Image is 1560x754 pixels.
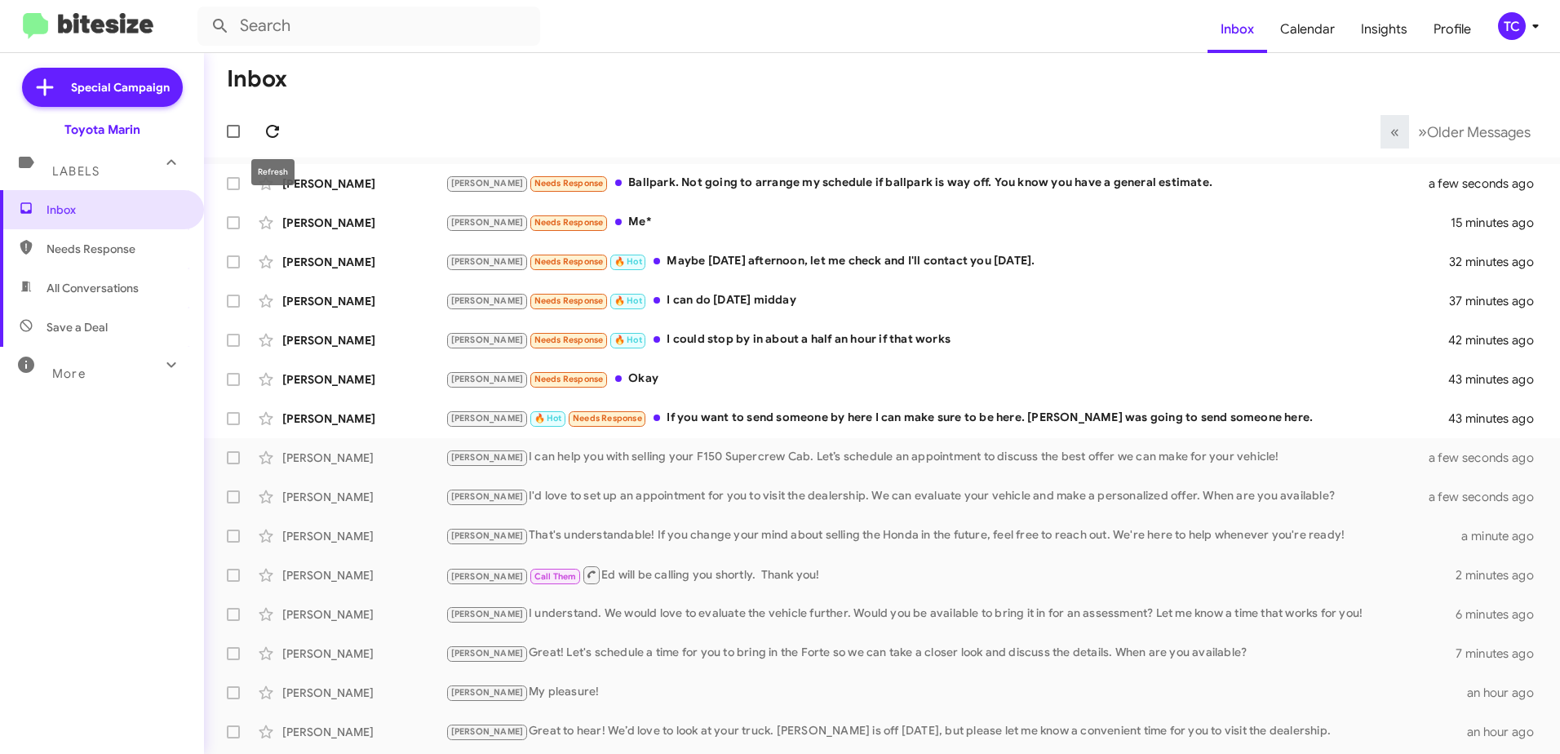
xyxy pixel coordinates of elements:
span: Needs Response [47,241,185,257]
span: Labels [52,164,100,179]
div: I understand. We would love to evaluate the vehicle further. Would you be available to bring it i... [445,605,1456,623]
div: Ballpark. Not going to arrange my schedule if ballpark is way off. You know you have a general es... [445,174,1449,193]
span: Needs Response [534,295,604,306]
div: [PERSON_NAME] [282,645,445,662]
div: [PERSON_NAME] [282,332,445,348]
span: 🔥 Hot [614,335,642,345]
div: [PERSON_NAME] [282,175,445,192]
span: [PERSON_NAME] [451,687,524,698]
div: I'd love to set up an appointment for you to visit the dealership. We can evaluate your vehicle a... [445,487,1449,506]
span: Older Messages [1427,123,1531,141]
span: [PERSON_NAME] [451,530,524,541]
span: [PERSON_NAME] [451,571,524,582]
div: [PERSON_NAME] [282,371,445,388]
button: Previous [1381,115,1409,149]
h1: Inbox [227,66,287,92]
a: Special Campaign [22,68,183,107]
nav: Page navigation example [1381,115,1540,149]
span: Save a Deal [47,319,108,335]
span: [PERSON_NAME] [451,609,524,619]
a: Inbox [1208,6,1267,53]
div: I can help you with selling your F150 Supercrew Cab. Let’s schedule an appointment to discuss the... [445,448,1449,467]
span: [PERSON_NAME] [451,256,524,267]
span: 🔥 Hot [614,256,642,267]
span: More [52,366,86,381]
span: Needs Response [534,335,604,345]
div: Ed will be calling you shortly. Thank you! [445,565,1456,585]
span: Inbox [47,202,185,218]
div: [PERSON_NAME] [282,254,445,270]
div: 15 minutes ago [1451,215,1547,231]
span: » [1418,122,1427,142]
span: Needs Response [534,217,604,228]
div: Maybe [DATE] afternoon, let me check and I'll contact you [DATE]. [445,252,1449,271]
div: a few seconds ago [1449,450,1547,466]
span: 🔥 Hot [614,295,642,306]
div: Great to hear! We’d love to look at your truck. [PERSON_NAME] is off [DATE], but please let me kn... [445,722,1467,741]
div: My pleasure! [445,683,1467,702]
div: 7 minutes ago [1456,645,1547,662]
div: 32 minutes ago [1449,254,1547,270]
div: a few seconds ago [1449,175,1547,192]
span: [PERSON_NAME] [451,648,524,659]
div: [PERSON_NAME] [282,528,445,544]
div: I can do [DATE] midday [445,291,1449,310]
div: 43 minutes ago [1449,410,1547,427]
div: 43 minutes ago [1449,371,1547,388]
a: Calendar [1267,6,1348,53]
div: I could stop by in about a half an hour if that works [445,330,1449,349]
div: [PERSON_NAME] [282,410,445,427]
a: Profile [1420,6,1484,53]
div: [PERSON_NAME] [282,567,445,583]
div: an hour ago [1467,685,1547,701]
span: [PERSON_NAME] [451,335,524,345]
div: 6 minutes ago [1456,606,1547,623]
div: [PERSON_NAME] [282,450,445,466]
div: an hour ago [1467,724,1547,740]
button: Next [1408,115,1540,149]
div: 42 minutes ago [1449,332,1547,348]
div: [PERSON_NAME] [282,293,445,309]
span: Special Campaign [71,79,170,95]
span: [PERSON_NAME] [451,452,524,463]
div: [PERSON_NAME] [282,606,445,623]
div: a minute ago [1461,528,1547,544]
div: [PERSON_NAME] [282,685,445,701]
span: [PERSON_NAME] [451,491,524,502]
div: 2 minutes ago [1456,567,1547,583]
span: 🔥 Hot [534,413,562,424]
span: [PERSON_NAME] [451,726,524,737]
div: TC [1498,12,1526,40]
span: « [1390,122,1399,142]
div: [PERSON_NAME] [282,724,445,740]
div: Great! Let's schedule a time for you to bring in the Forte so we can take a closer look and discu... [445,644,1456,663]
span: [PERSON_NAME] [451,295,524,306]
span: [PERSON_NAME] [451,413,524,424]
span: [PERSON_NAME] [451,374,524,384]
span: Needs Response [534,178,604,188]
span: Call Them [534,571,577,582]
div: Refresh [251,159,295,185]
div: 37 minutes ago [1449,293,1547,309]
span: Needs Response [534,374,604,384]
span: Needs Response [573,413,642,424]
span: [PERSON_NAME] [451,178,524,188]
a: Insights [1348,6,1420,53]
div: That's understandable! If you change your mind about selling the Honda in the future, feel free t... [445,526,1461,545]
div: [PERSON_NAME] [282,489,445,505]
div: a few seconds ago [1449,489,1547,505]
span: Needs Response [534,256,604,267]
div: Okay [445,370,1449,388]
span: [PERSON_NAME] [451,217,524,228]
button: TC [1484,12,1542,40]
div: [PERSON_NAME] [282,215,445,231]
div: If you want to send someone by here I can make sure to be here. [PERSON_NAME] was going to send s... [445,409,1449,428]
div: Toyota Marin [64,122,140,138]
span: All Conversations [47,280,139,296]
input: Search [197,7,540,46]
